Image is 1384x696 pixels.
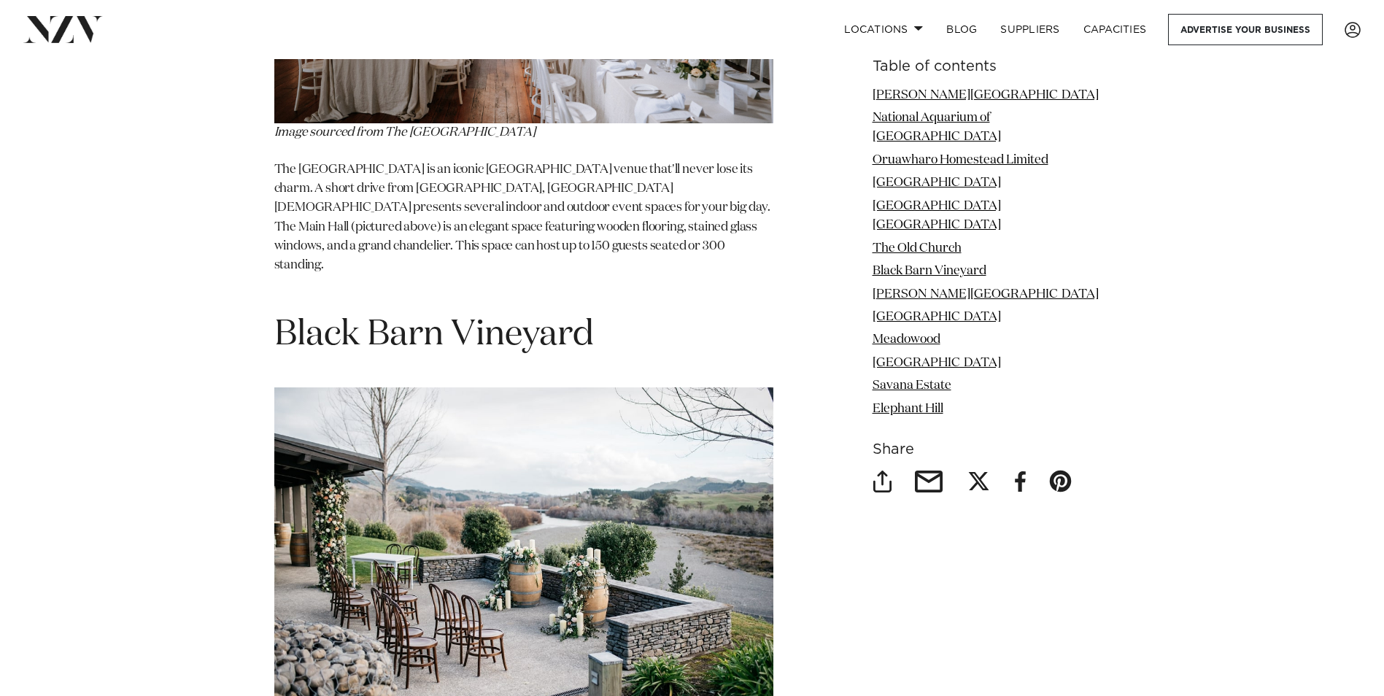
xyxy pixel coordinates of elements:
[873,154,1048,166] a: Oruawharo Homestead Limited
[873,266,986,278] a: Black Barn Vineyard
[873,89,1099,101] a: [PERSON_NAME][GEOGRAPHIC_DATA]
[1072,14,1159,45] a: Capacities
[935,14,989,45] a: BLOG
[274,126,536,139] em: Image sourced from The [GEOGRAPHIC_DATA]
[873,288,1099,301] a: [PERSON_NAME][GEOGRAPHIC_DATA]
[873,200,1001,231] a: [GEOGRAPHIC_DATA] [GEOGRAPHIC_DATA]
[873,357,1001,369] a: [GEOGRAPHIC_DATA]
[274,317,594,352] span: Black Barn Vineyard
[873,112,1001,143] a: National Aquarium of [GEOGRAPHIC_DATA]
[1168,14,1323,45] a: Advertise your business
[873,334,940,347] a: Meadowood
[873,403,943,415] a: Elephant Hill
[873,59,1110,74] h6: Table of contents
[873,177,1001,190] a: [GEOGRAPHIC_DATA]
[274,161,773,295] p: The [GEOGRAPHIC_DATA] is an iconic [GEOGRAPHIC_DATA] venue that'll never lose its charm. A short ...
[989,14,1071,45] a: SUPPLIERS
[873,311,1001,323] a: [GEOGRAPHIC_DATA]
[873,443,1110,458] h6: Share
[873,242,962,255] a: The Old Church
[832,14,935,45] a: Locations
[23,16,103,42] img: nzv-logo.png
[873,380,951,393] a: Savana Estate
